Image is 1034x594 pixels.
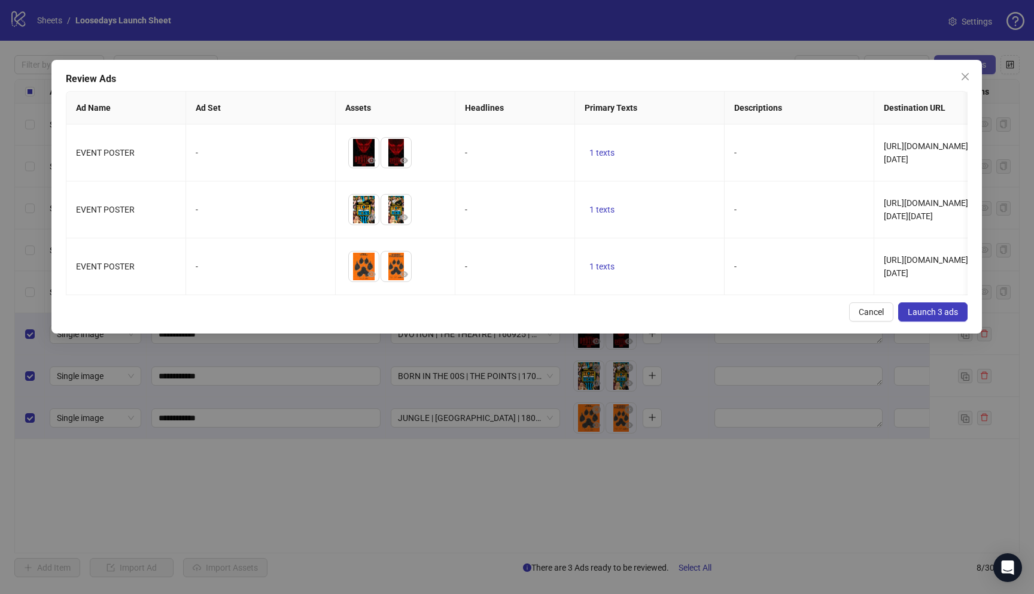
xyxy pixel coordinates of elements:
[196,146,326,159] div: -
[349,195,379,225] img: Asset 1
[400,270,408,278] span: eye
[734,205,737,214] span: -
[364,153,379,168] button: Preview
[397,267,411,281] button: Preview
[400,213,408,222] span: eye
[734,262,737,271] span: -
[884,198,968,221] span: [URL][DOMAIN_NAME][DATE][DATE]
[850,302,894,322] button: Cancel
[349,251,379,281] img: Asset 1
[725,92,874,125] th: Descriptions
[196,203,326,216] div: -
[381,195,411,225] img: Asset 2
[465,148,467,157] span: -
[400,156,408,165] span: eye
[884,255,968,278] span: [URL][DOMAIN_NAME][DATE]
[455,92,575,125] th: Headlines
[884,141,968,164] span: [URL][DOMAIN_NAME][DATE]
[381,138,411,168] img: Asset 2
[734,148,737,157] span: -
[397,153,411,168] button: Preview
[349,138,379,168] img: Asset 1
[908,307,959,317] span: Launch 3 ads
[381,251,411,281] img: Asset 2
[76,205,135,214] span: EVENT POSTER
[859,307,884,317] span: Cancel
[899,302,968,322] button: Launch 3 ads
[336,92,455,125] th: Assets
[186,92,336,125] th: Ad Set
[66,72,968,86] div: Review Ads
[397,210,411,225] button: Preview
[196,260,326,273] div: -
[585,202,619,217] button: 1 texts
[993,553,1022,582] div: Open Intercom Messenger
[364,210,379,225] button: Preview
[961,72,971,81] span: close
[76,148,135,157] span: EVENT POSTER
[589,148,615,157] span: 1 texts
[465,262,467,271] span: -
[589,262,615,271] span: 1 texts
[367,213,376,222] span: eye
[364,267,379,281] button: Preview
[367,156,376,165] span: eye
[367,270,376,278] span: eye
[956,67,975,86] button: Close
[76,262,135,271] span: EVENT POSTER
[585,259,619,274] button: 1 texts
[465,205,467,214] span: -
[589,205,615,214] span: 1 texts
[575,92,725,125] th: Primary Texts
[66,92,186,125] th: Ad Name
[585,146,619,160] button: 1 texts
